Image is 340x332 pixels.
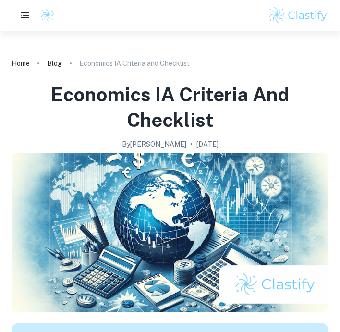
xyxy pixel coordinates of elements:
img: Clastify logo [40,8,55,23]
h2: By [PERSON_NAME] [122,139,186,149]
img: Economics IA Criteria and Checklist cover image [12,153,328,312]
a: Clastify logo [35,8,55,23]
h2: [DATE] [196,139,219,149]
a: Blog [47,57,62,70]
p: • [190,139,193,149]
img: Clastify logo [267,6,328,25]
h1: Economics IA Criteria and Checklist [12,82,328,133]
a: Home [12,57,30,70]
p: Economics IA Criteria and Checklist [79,58,190,69]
